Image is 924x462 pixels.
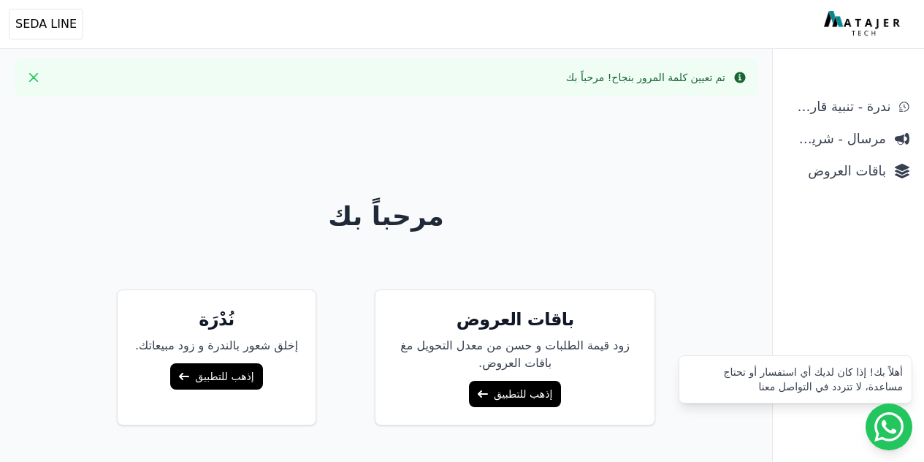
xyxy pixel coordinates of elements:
div: تم تعيين كلمة المرور بنجاح! مرحباً بك [566,70,725,85]
div: أهلاً بك! إذا كان لديك أي استفسار أو تحتاج مساعدة، لا تتردد في التواصل معنا [688,365,903,394]
h5: باقات العروض [393,308,637,331]
h1: مرحباً بك [12,202,760,231]
span: باقات العروض [787,161,886,181]
button: Close [22,66,45,89]
a: إذهب للتطبيق [469,381,561,407]
button: SEDA LINE [9,9,83,39]
a: إذهب للتطبيق [170,363,262,390]
p: إخلق شعور بالندرة و زود مبيعاتك. [135,337,298,355]
span: SEDA LINE [15,15,77,33]
span: ندرة - تنبية قارب علي النفاذ [787,96,890,117]
img: MatajerTech Logo [824,11,904,37]
h5: نُدْرَة [135,308,298,331]
p: زود قيمة الطلبات و حسن من معدل التحويل مغ باقات العروض. [393,337,637,372]
span: مرسال - شريط دعاية [787,129,886,149]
